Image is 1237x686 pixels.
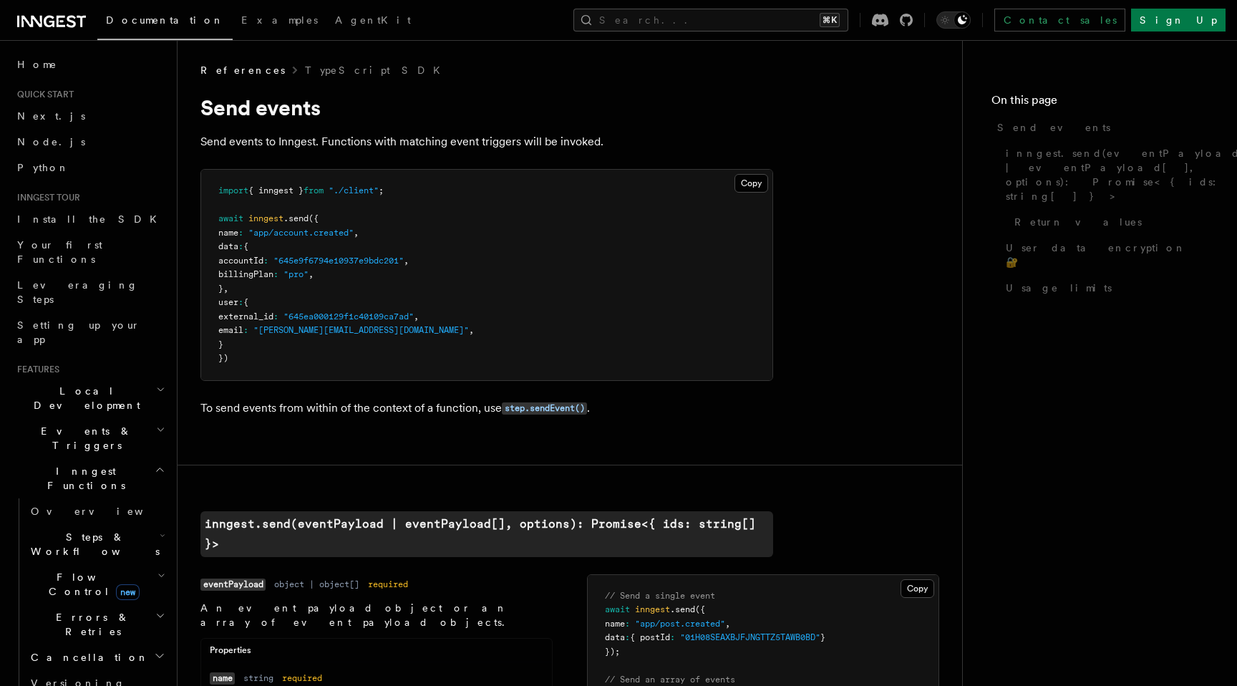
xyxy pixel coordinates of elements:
span: .send [670,604,695,614]
span: : [238,241,243,251]
span: user [218,297,238,307]
span: AgentKit [335,14,411,26]
span: : [238,297,243,307]
a: inngest.send(eventPayload | eventPayload[], options): Promise<{ ids: string[] }> [1000,140,1208,209]
span: } [820,632,825,642]
span: { [243,241,248,251]
a: Leveraging Steps [11,272,168,312]
span: new [116,584,140,600]
span: .send [283,213,309,223]
button: Copy [901,579,934,598]
a: Your first Functions [11,232,168,272]
span: : [243,325,248,335]
dd: object | object[] [274,579,359,590]
span: "645e9f6794e10937e9bdc201" [273,256,404,266]
span: Next.js [17,110,85,122]
button: Copy [734,174,768,193]
button: Toggle dark mode [936,11,971,29]
a: Home [11,52,168,77]
span: }) [218,353,228,363]
span: name [218,228,238,238]
span: ({ [309,213,319,223]
span: Install the SDK [17,213,165,225]
span: { postId [630,632,670,642]
span: , [414,311,419,322]
span: data [605,632,625,642]
span: : [238,228,243,238]
code: step.sendEvent() [502,402,587,415]
span: Local Development [11,384,156,412]
span: name [605,619,625,629]
span: Overview [31,506,178,517]
span: "01H08SEAXBJFJNGTTZ5TAWB0BD" [680,632,820,642]
code: name [210,672,235,685]
p: An event payload object or an array of event payload objects. [200,601,553,629]
span: Inngest tour [11,192,80,203]
span: Events & Triggers [11,424,156,453]
span: Usage limits [1006,281,1112,295]
a: Setting up your app [11,312,168,352]
button: Cancellation [25,644,168,670]
span: , [309,269,314,279]
p: Send events to Inngest. Functions with matching event triggers will be invoked. [200,132,773,152]
a: Overview [25,498,168,524]
span: , [469,325,474,335]
span: } [218,284,223,294]
span: Quick start [11,89,74,100]
dd: string [243,672,273,684]
span: Setting up your app [17,319,140,345]
span: : [625,632,630,642]
span: Leveraging Steps [17,279,138,305]
dd: required [282,672,322,684]
a: User data encryption 🔐 [1000,235,1208,275]
a: Contact sales [994,9,1125,32]
code: inngest.send(eventPayload | eventPayload[], options): Promise<{ ids: string[] }> [200,511,773,557]
a: TypeScript SDK [305,63,449,77]
span: // Send an array of events [605,675,735,685]
kbd: ⌘K [820,13,840,27]
span: , [725,619,730,629]
span: : [625,619,630,629]
a: AgentKit [326,4,419,39]
div: Properties [201,644,552,662]
h4: On this page [991,92,1208,115]
span: User data encryption 🔐 [1006,241,1208,269]
span: , [404,256,409,266]
button: Errors & Retries [25,604,168,644]
a: Return values [1009,209,1208,235]
span: Flow Control [25,570,157,599]
span: Errors & Retries [25,610,155,639]
span: Python [17,162,69,173]
button: Local Development [11,378,168,418]
span: Cancellation [25,650,149,665]
span: : [670,632,675,642]
span: : [263,256,268,266]
dd: required [368,579,408,590]
span: Node.js [17,136,85,148]
span: "app/account.created" [248,228,354,238]
span: "./client" [329,185,379,195]
span: "645ea000129f1c40109ca7ad" [283,311,414,322]
span: } [218,339,223,349]
span: "pro" [283,269,309,279]
span: await [218,213,243,223]
button: Flow Controlnew [25,564,168,604]
span: "app/post.created" [635,619,725,629]
button: Steps & Workflows [25,524,168,564]
span: billingPlan [218,269,273,279]
span: ({ [695,604,705,614]
span: inngest [248,213,283,223]
span: // Send a single event [605,591,715,601]
span: : [273,269,278,279]
span: email [218,325,243,335]
a: Python [11,155,168,180]
span: Steps & Workflows [25,530,160,559]
span: "[PERSON_NAME][EMAIL_ADDRESS][DOMAIN_NAME]" [253,325,469,335]
a: step.sendEvent() [502,401,587,415]
button: Events & Triggers [11,418,168,458]
span: Your first Functions [17,239,102,265]
button: Search...⌘K [573,9,848,32]
code: eventPayload [200,579,266,591]
span: , [354,228,359,238]
a: Usage limits [1000,275,1208,301]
